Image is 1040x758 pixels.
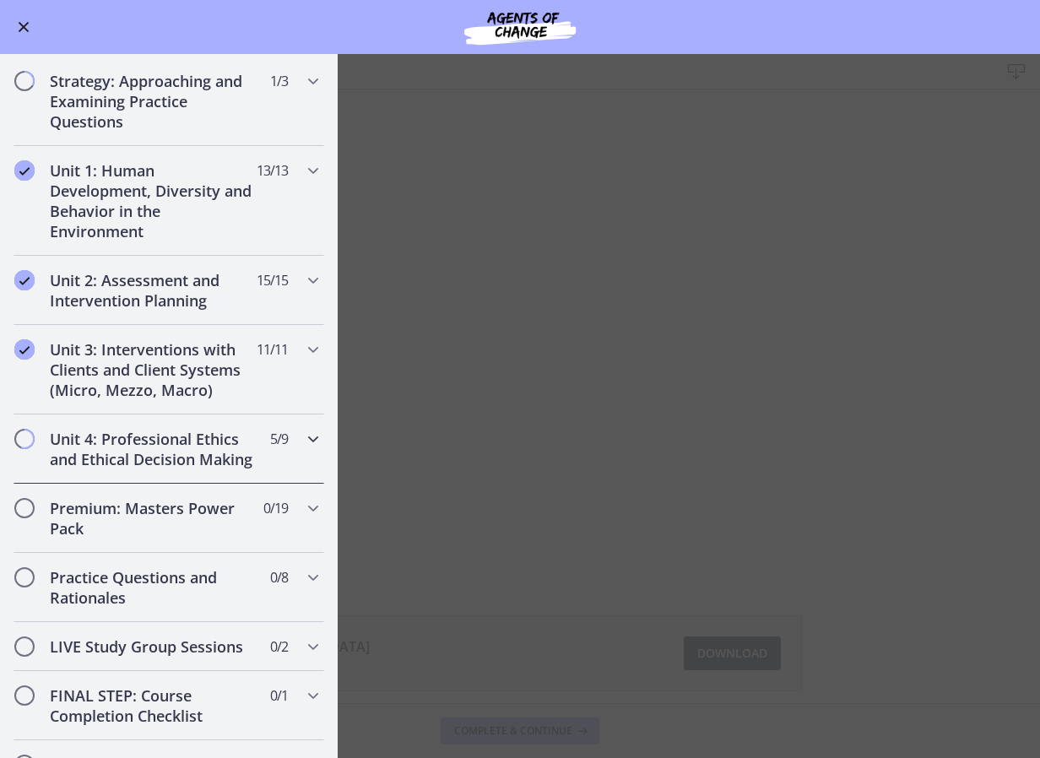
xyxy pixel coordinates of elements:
[270,685,288,706] span: 0 / 1
[50,567,256,608] h2: Practice Questions and Rationales
[50,339,256,400] h2: Unit 3: Interventions with Clients and Client Systems (Micro, Mezzo, Macro)
[270,567,288,587] span: 0 / 8
[50,429,256,469] h2: Unit 4: Professional Ethics and Ethical Decision Making
[270,71,288,91] span: 1 / 3
[50,71,256,132] h2: Strategy: Approaching and Examining Practice Questions
[14,270,35,290] i: Completed
[263,498,288,518] span: 0 / 19
[50,685,256,726] h2: FINAL STEP: Course Completion Checklist
[270,636,288,657] span: 0 / 2
[257,160,288,181] span: 13 / 13
[14,339,35,360] i: Completed
[270,429,288,449] span: 5 / 9
[14,160,35,181] i: Completed
[14,17,34,37] button: Enable menu
[50,270,256,311] h2: Unit 2: Assessment and Intervention Planning
[257,270,288,290] span: 15 / 15
[50,160,256,241] h2: Unit 1: Human Development, Diversity and Behavior in the Environment
[257,339,288,360] span: 11 / 11
[419,7,621,47] img: Agents of Change
[50,636,256,657] h2: LIVE Study Group Sessions
[50,498,256,539] h2: Premium: Masters Power Pack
